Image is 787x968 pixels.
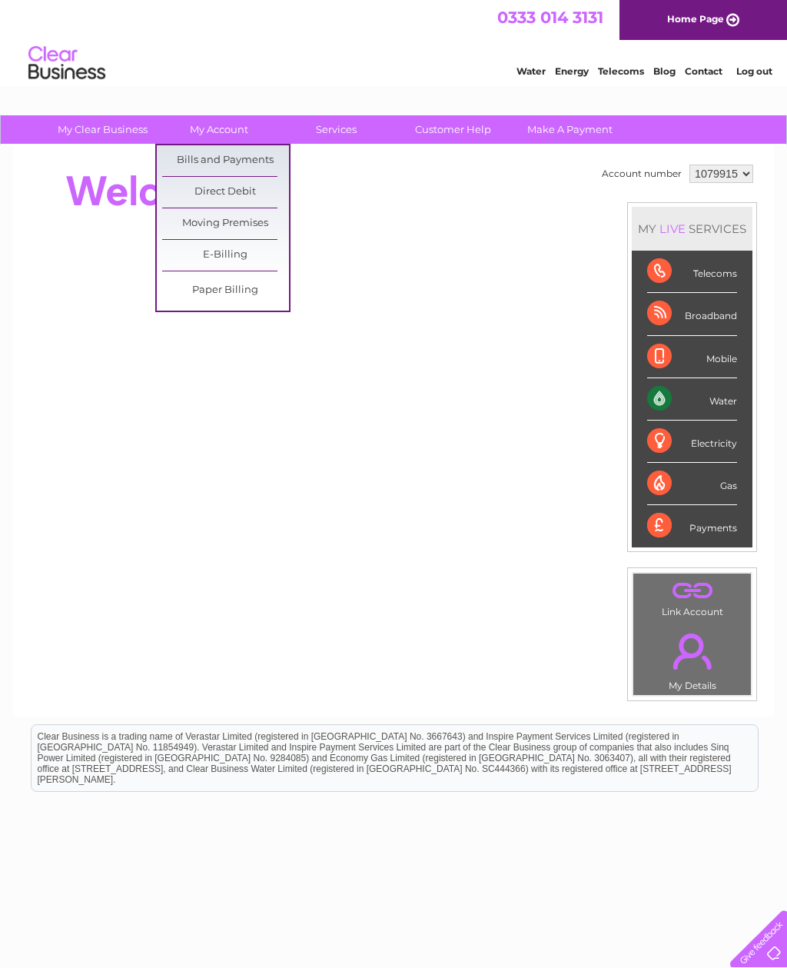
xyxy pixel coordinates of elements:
[156,115,283,144] a: My Account
[598,65,644,77] a: Telecoms
[656,221,689,236] div: LIVE
[633,620,752,696] td: My Details
[736,65,772,77] a: Log out
[497,8,603,27] a: 0333 014 3131
[647,421,737,463] div: Electricity
[647,505,737,547] div: Payments
[273,115,400,144] a: Services
[162,177,289,208] a: Direct Debit
[647,378,737,421] div: Water
[598,161,686,187] td: Account number
[653,65,676,77] a: Blog
[390,115,516,144] a: Customer Help
[162,275,289,306] a: Paper Billing
[637,624,747,678] a: .
[647,293,737,335] div: Broadband
[506,115,633,144] a: Make A Payment
[647,251,737,293] div: Telecoms
[39,115,166,144] a: My Clear Business
[162,145,289,176] a: Bills and Payments
[647,336,737,378] div: Mobile
[162,240,289,271] a: E-Billing
[647,463,737,505] div: Gas
[28,40,106,87] img: logo.png
[162,208,289,239] a: Moving Premises
[516,65,546,77] a: Water
[637,577,747,604] a: .
[632,207,752,251] div: MY SERVICES
[555,65,589,77] a: Energy
[32,8,758,75] div: Clear Business is a trading name of Verastar Limited (registered in [GEOGRAPHIC_DATA] No. 3667643...
[633,573,752,621] td: Link Account
[685,65,722,77] a: Contact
